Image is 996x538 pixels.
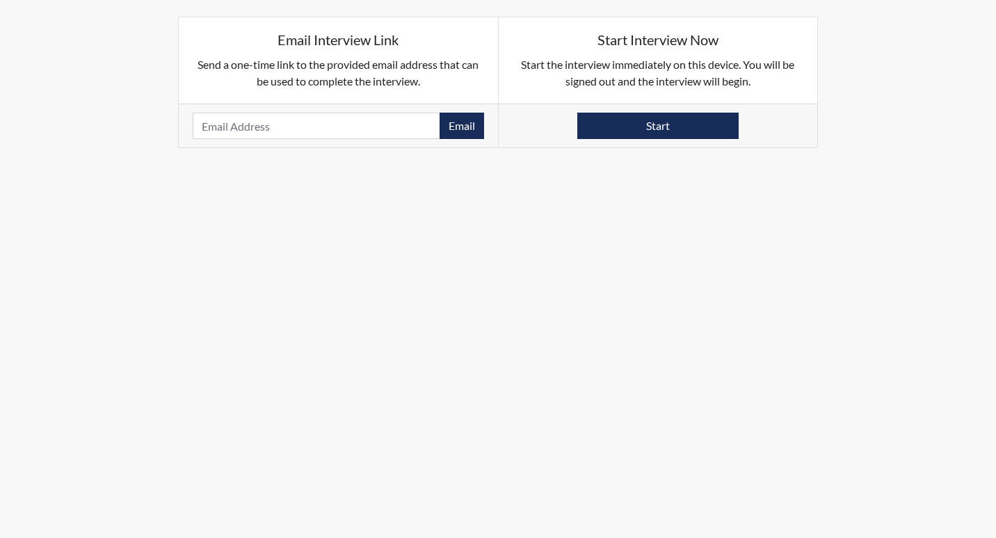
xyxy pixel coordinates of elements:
h5: Email Interview Link [193,31,484,48]
input: Email Address [193,113,440,139]
h5: Start Interview Now [513,31,804,48]
p: Start the interview immediately on this device. You will be signed out and the interview will begin. [513,56,804,90]
button: Email [440,113,484,139]
p: Send a one-time link to the provided email address that can be used to complete the interview. [193,56,484,90]
button: Start [577,113,739,139]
